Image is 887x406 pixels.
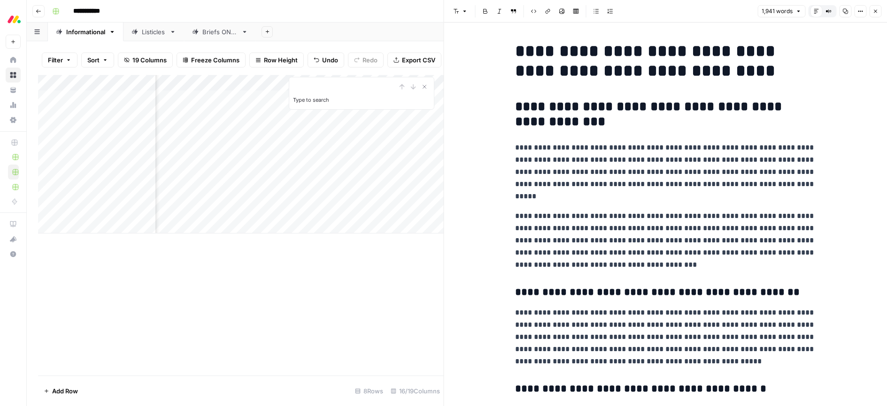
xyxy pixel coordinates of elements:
button: Row Height [249,53,304,68]
a: Informational [48,23,123,41]
span: Filter [48,55,63,65]
button: Add Row [38,383,84,398]
button: Redo [348,53,384,68]
div: Informational [66,27,105,37]
button: Freeze Columns [177,53,246,68]
img: Monday.com Logo [6,11,23,28]
label: Type to search [293,97,329,103]
span: Add Row [52,386,78,396]
a: Briefs ONLY [184,23,256,41]
a: AirOps Academy [6,217,21,232]
span: Sort [87,55,100,65]
a: Settings [6,113,21,128]
a: Usage [6,98,21,113]
button: Export CSV [387,53,441,68]
a: Listicles [123,23,184,41]
span: Undo [322,55,338,65]
a: Your Data [6,83,21,98]
span: Row Height [264,55,298,65]
button: Close Search [419,81,430,92]
span: Export CSV [402,55,435,65]
button: 19 Columns [118,53,173,68]
div: Listicles [142,27,166,37]
div: What's new? [6,232,20,246]
button: Undo [308,53,344,68]
button: Help + Support [6,247,21,262]
button: Sort [81,53,114,68]
div: 16/19 Columns [387,383,444,398]
button: 1,941 words [757,5,805,17]
div: 8 Rows [351,383,387,398]
div: Briefs ONLY [202,27,238,37]
span: 1,941 words [762,7,793,15]
span: Redo [363,55,378,65]
span: Freeze Columns [191,55,239,65]
span: 19 Columns [132,55,167,65]
a: Browse [6,68,21,83]
button: Filter [42,53,77,68]
button: What's new? [6,232,21,247]
button: Workspace: Monday.com [6,8,21,31]
a: Home [6,53,21,68]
